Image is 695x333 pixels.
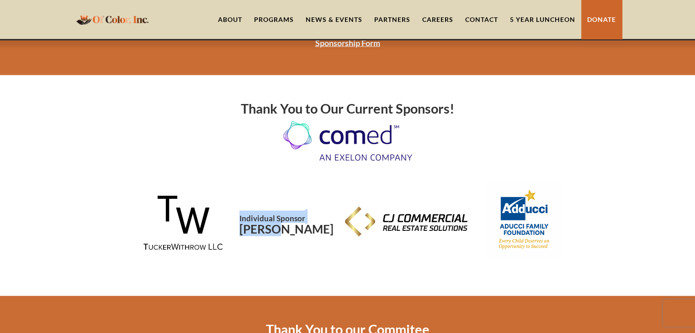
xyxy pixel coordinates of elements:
span: Individual Sponsor [239,213,305,223]
strong: Thank You to Our Current Sponsors! [241,100,454,116]
h1: [PERSON_NAME] [239,211,334,235]
a: Sponsorship Form [315,38,380,48]
a: home [74,9,151,30]
div: Programs [254,15,294,24]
